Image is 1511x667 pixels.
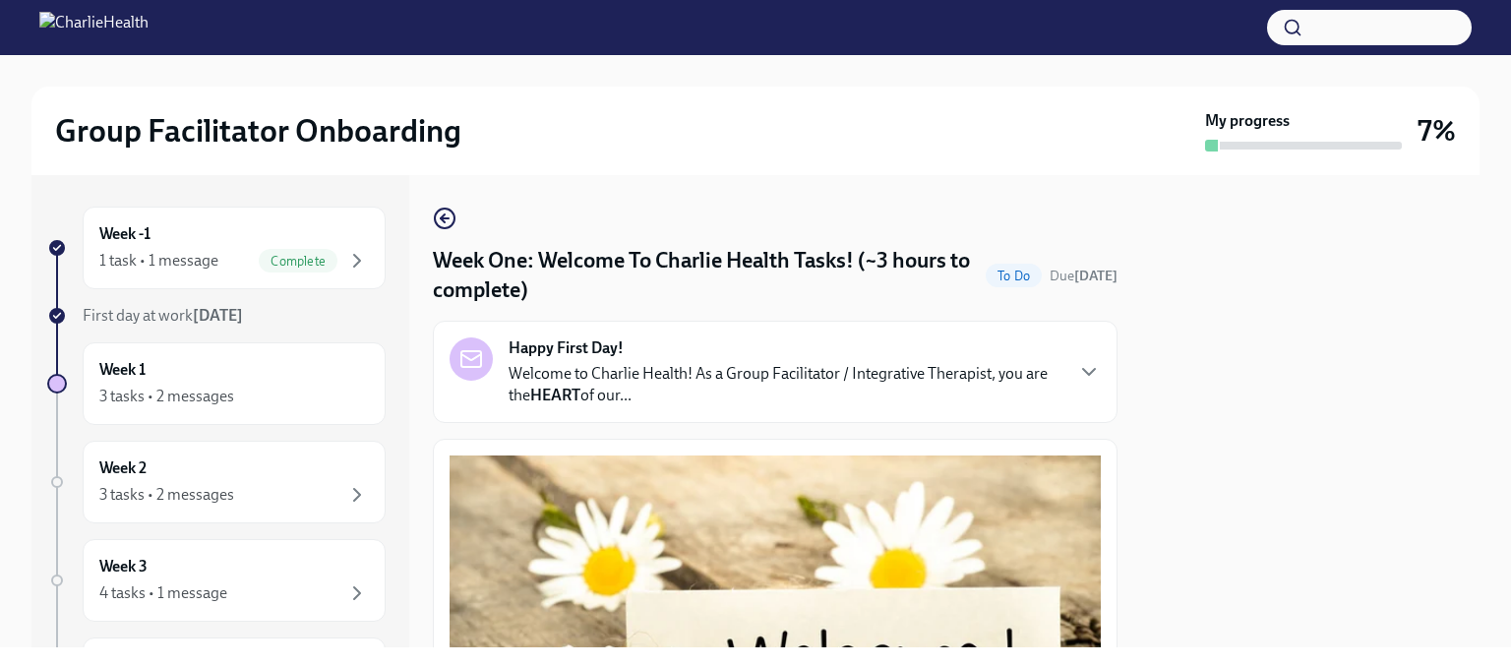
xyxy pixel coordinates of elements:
[1050,268,1118,284] span: Due
[986,269,1042,283] span: To Do
[47,342,386,425] a: Week 13 tasks • 2 messages
[83,306,243,325] span: First day at work
[99,457,147,479] h6: Week 2
[47,207,386,289] a: Week -11 task • 1 messageComplete
[99,359,146,381] h6: Week 1
[39,12,149,43] img: CharlieHealth
[99,386,234,407] div: 3 tasks • 2 messages
[259,254,337,269] span: Complete
[1074,268,1118,284] strong: [DATE]
[99,582,227,604] div: 4 tasks • 1 message
[509,337,624,359] strong: Happy First Day!
[1205,110,1290,132] strong: My progress
[1418,113,1456,149] h3: 7%
[99,556,148,577] h6: Week 3
[193,306,243,325] strong: [DATE]
[55,111,461,151] h2: Group Facilitator Onboarding
[47,539,386,622] a: Week 34 tasks • 1 message
[530,386,580,404] strong: HEART
[47,305,386,327] a: First day at work[DATE]
[99,223,151,245] h6: Week -1
[509,363,1061,406] p: Welcome to Charlie Health! As a Group Facilitator / Integrative Therapist, you are the of our...
[99,484,234,506] div: 3 tasks • 2 messages
[47,441,386,523] a: Week 23 tasks • 2 messages
[99,250,218,272] div: 1 task • 1 message
[433,246,978,305] h4: Week One: Welcome To Charlie Health Tasks! (~3 hours to complete)
[1050,267,1118,285] span: September 9th, 2025 10:00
